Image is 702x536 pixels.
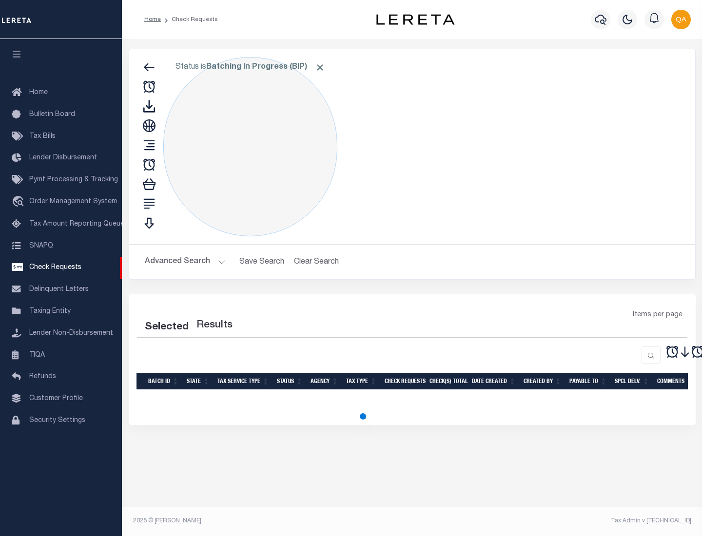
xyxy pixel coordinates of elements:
[126,517,412,525] div: 2025 © [PERSON_NAME].
[520,373,565,390] th: Created By
[315,62,325,73] span: Click to Remove
[29,176,118,183] span: Pymt Processing & Tracking
[196,318,233,333] label: Results
[145,252,226,271] button: Advanced Search
[381,373,426,390] th: Check Requests
[29,351,45,358] span: TIQA
[611,373,653,390] th: Spcl Delv.
[342,373,381,390] th: Tax Type
[426,373,468,390] th: Check(s) Total
[183,373,214,390] th: State
[307,373,342,390] th: Agency
[290,252,343,271] button: Clear Search
[29,154,97,161] span: Lender Disbursement
[419,517,691,525] div: Tax Admin v.[TECHNICAL_ID]
[468,373,520,390] th: Date Created
[29,330,113,337] span: Lender Non-Disbursement
[29,395,83,402] span: Customer Profile
[29,89,48,96] span: Home
[234,252,290,271] button: Save Search
[161,15,218,24] li: Check Requests
[163,57,337,236] div: Click to Edit
[376,14,454,25] img: logo-dark.svg
[633,310,682,321] span: Items per page
[29,373,56,380] span: Refunds
[144,373,183,390] th: Batch Id
[29,242,53,249] span: SNAPQ
[206,63,325,71] b: Batching In Progress (BIP)
[29,286,89,293] span: Delinquent Letters
[29,221,124,228] span: Tax Amount Reporting Queue
[29,417,85,424] span: Security Settings
[214,373,273,390] th: Tax Service Type
[12,196,27,209] i: travel_explore
[145,320,189,335] div: Selected
[29,111,75,118] span: Bulletin Board
[565,373,611,390] th: Payable To
[29,308,71,315] span: Taxing Entity
[671,10,691,29] img: svg+xml;base64,PHN2ZyB4bWxucz0iaHR0cDovL3d3dy53My5vcmcvMjAwMC9zdmciIHBvaW50ZXItZXZlbnRzPSJub25lIi...
[29,198,117,205] span: Order Management System
[273,373,307,390] th: Status
[29,264,81,271] span: Check Requests
[653,373,697,390] th: Comments
[144,17,161,22] a: Home
[29,133,56,140] span: Tax Bills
